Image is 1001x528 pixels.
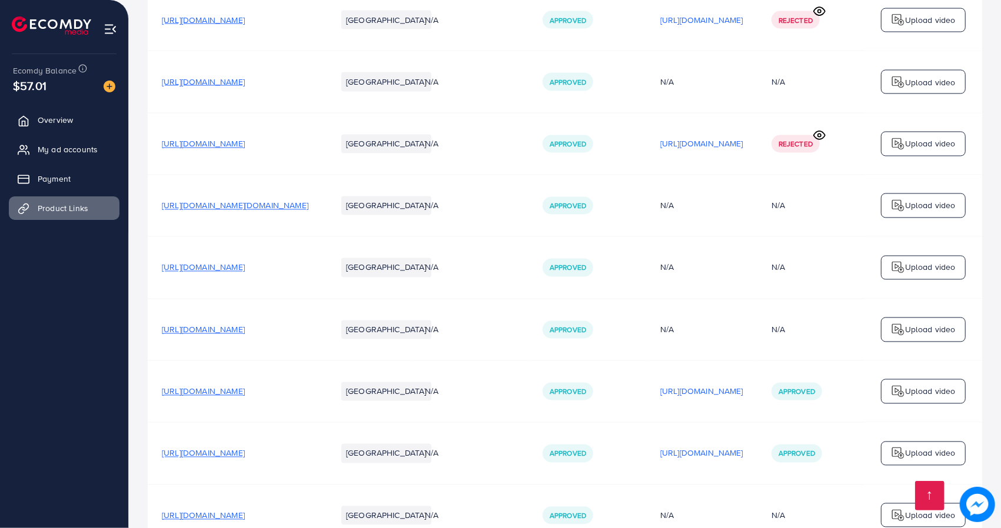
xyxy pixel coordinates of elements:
[771,509,785,521] div: N/A
[779,15,813,25] span: Rejected
[771,75,785,87] div: N/A
[891,198,905,212] img: logo
[891,322,905,336] img: logo
[660,261,743,273] div: N/A
[891,384,905,398] img: logo
[550,76,586,86] span: Approved
[341,258,431,276] li: [GEOGRAPHIC_DATA]
[9,196,119,220] a: Product Links
[12,16,91,35] img: logo
[550,386,586,396] span: Approved
[341,72,431,91] li: [GEOGRAPHIC_DATA]
[779,448,815,458] span: Approved
[341,382,431,400] li: [GEOGRAPHIC_DATA]
[891,12,905,26] img: logo
[13,77,46,94] span: $57.01
[550,262,586,272] span: Approved
[38,202,88,214] span: Product Links
[9,167,119,191] a: Payment
[38,114,73,126] span: Overview
[905,75,956,89] p: Upload video
[905,260,956,274] p: Upload video
[38,143,98,155] span: My ad accounts
[341,320,431,339] li: [GEOGRAPHIC_DATA]
[891,508,905,522] img: logo
[425,138,438,149] span: N/A
[779,386,815,396] span: Approved
[162,199,308,211] span: [URL][DOMAIN_NAME][DOMAIN_NAME]
[771,261,785,273] div: N/A
[660,384,743,398] p: [URL][DOMAIN_NAME]
[905,322,956,336] p: Upload video
[38,173,71,185] span: Payment
[425,75,438,87] span: N/A
[162,14,245,25] span: [URL][DOMAIN_NAME]
[891,446,905,460] img: logo
[104,81,115,92] img: image
[9,138,119,161] a: My ad accounts
[13,65,77,76] span: Ecomdy Balance
[660,323,743,335] div: N/A
[905,508,956,522] p: Upload video
[660,136,743,151] p: [URL][DOMAIN_NAME]
[660,509,743,521] div: N/A
[425,509,438,521] span: N/A
[550,448,586,458] span: Approved
[425,385,438,397] span: N/A
[425,261,438,273] span: N/A
[162,447,245,459] span: [URL][DOMAIN_NAME]
[550,15,586,25] span: Approved
[104,22,117,36] img: menu
[162,385,245,397] span: [URL][DOMAIN_NAME]
[891,75,905,89] img: logo
[550,325,586,335] span: Approved
[905,384,956,398] p: Upload video
[341,10,431,29] li: [GEOGRAPHIC_DATA]
[960,487,995,522] img: image
[550,510,586,520] span: Approved
[341,443,431,462] li: [GEOGRAPHIC_DATA]
[425,199,438,211] span: N/A
[341,196,431,215] li: [GEOGRAPHIC_DATA]
[162,261,245,273] span: [URL][DOMAIN_NAME]
[162,75,245,87] span: [URL][DOMAIN_NAME]
[660,446,743,460] p: [URL][DOMAIN_NAME]
[162,323,245,335] span: [URL][DOMAIN_NAME]
[425,14,438,25] span: N/A
[341,134,431,153] li: [GEOGRAPHIC_DATA]
[550,139,586,149] span: Approved
[341,506,431,524] li: [GEOGRAPHIC_DATA]
[660,12,743,26] p: [URL][DOMAIN_NAME]
[905,136,956,151] p: Upload video
[905,12,956,26] p: Upload video
[425,447,438,459] span: N/A
[660,199,743,211] div: N/A
[771,199,785,211] div: N/A
[425,323,438,335] span: N/A
[162,509,245,521] span: [URL][DOMAIN_NAME]
[905,446,956,460] p: Upload video
[9,108,119,132] a: Overview
[905,198,956,212] p: Upload video
[550,200,586,210] span: Approved
[779,139,813,149] span: Rejected
[162,138,245,149] span: [URL][DOMAIN_NAME]
[771,323,785,335] div: N/A
[891,260,905,274] img: logo
[660,75,743,87] div: N/A
[891,136,905,151] img: logo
